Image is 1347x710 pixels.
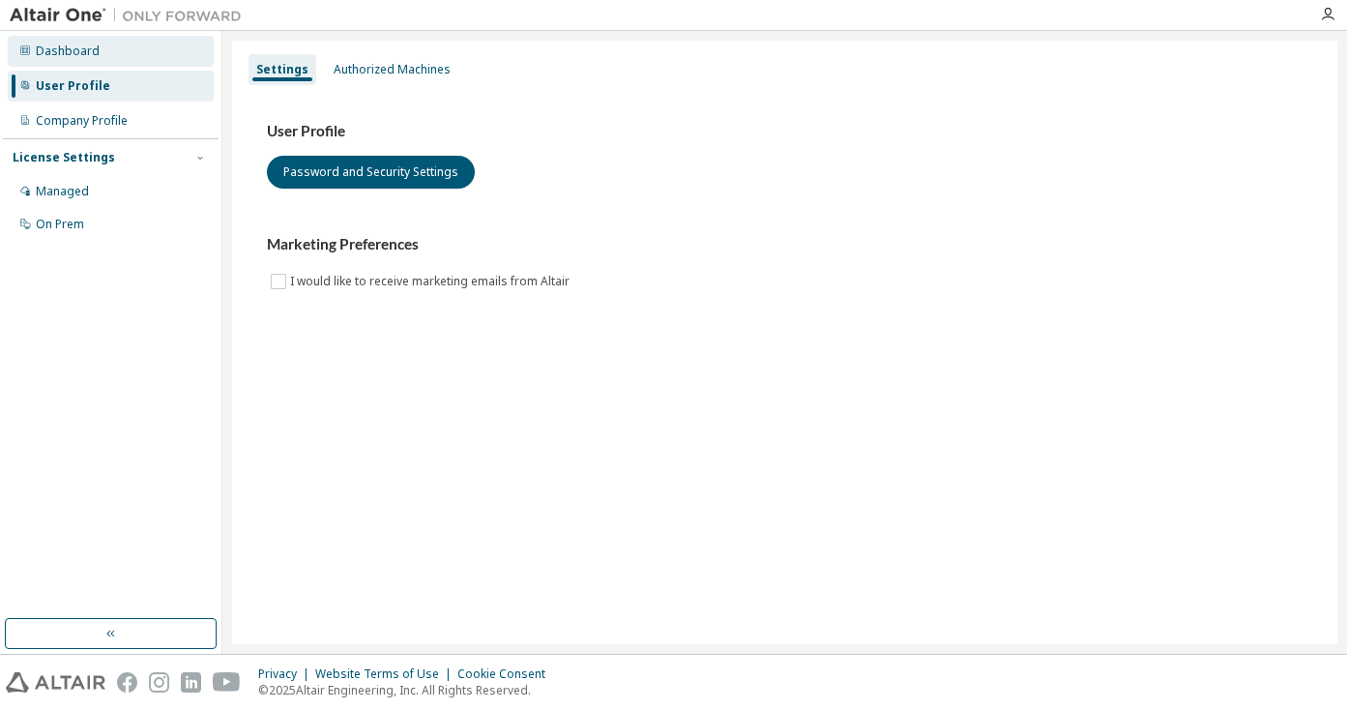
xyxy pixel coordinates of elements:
div: Managed [36,184,89,199]
h3: Marketing Preferences [267,235,1303,254]
label: I would like to receive marketing emails from Altair [290,270,573,293]
div: Website Terms of Use [315,666,457,682]
div: Cookie Consent [457,666,557,682]
img: linkedin.svg [181,672,201,693]
div: Settings [256,62,308,77]
div: On Prem [36,217,84,232]
div: License Settings [13,150,115,165]
div: User Profile [36,78,110,94]
img: instagram.svg [149,672,169,693]
p: © 2025 Altair Engineering, Inc. All Rights Reserved. [258,682,557,698]
img: youtube.svg [213,672,241,693]
div: Dashboard [36,44,100,59]
img: facebook.svg [117,672,137,693]
img: altair_logo.svg [6,672,105,693]
div: Company Profile [36,113,128,129]
div: Privacy [258,666,315,682]
div: Authorized Machines [334,62,451,77]
button: Password and Security Settings [267,156,475,189]
img: Altair One [10,6,251,25]
h3: User Profile [267,122,1303,141]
